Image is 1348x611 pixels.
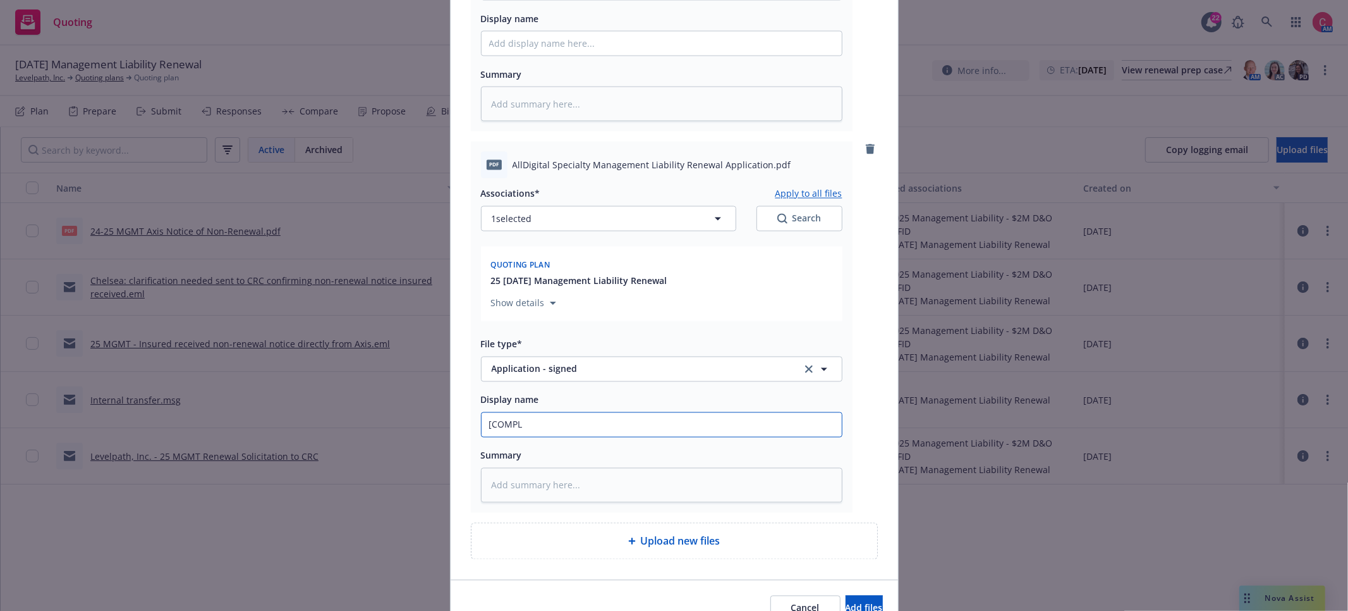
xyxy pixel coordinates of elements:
[492,362,784,376] span: Application - signed
[481,357,842,382] button: Application - signedclear selection
[513,159,791,172] span: AllDigital Specialty Management Liability Renewal Application.pdf
[481,188,540,200] span: Associations*
[481,450,522,462] span: Summary
[863,142,878,157] a: remove
[482,413,842,437] input: Add display name here...
[481,338,523,350] span: File type*
[486,296,561,311] button: Show details
[481,206,736,231] button: 1selected
[775,186,842,201] button: Apply to all files
[482,32,842,56] input: Add display name here...
[481,394,539,406] span: Display name
[492,213,532,226] span: 1 selected
[471,523,878,560] div: Upload new files
[777,214,787,224] svg: Search
[481,13,539,25] span: Display name
[481,68,522,80] span: Summary
[641,534,720,549] span: Upload new files
[487,160,502,170] span: pdf
[777,213,822,225] div: Search
[491,275,667,288] button: 25 [DATE] Management Liability Renewal
[491,260,550,271] span: Quoting plan
[801,362,817,377] a: clear selection
[756,206,842,231] button: SearchSearch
